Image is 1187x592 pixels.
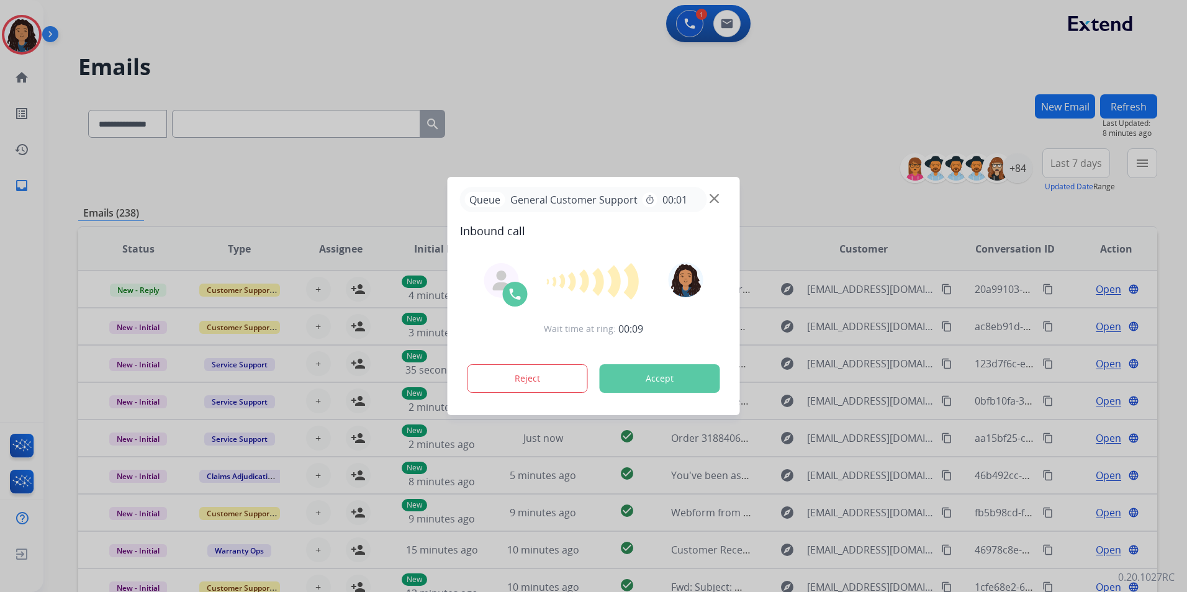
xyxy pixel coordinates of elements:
[1118,570,1175,585] p: 0.20.1027RC
[668,262,703,297] img: avatar
[492,271,512,290] img: agent-avatar
[645,195,655,205] mat-icon: timer
[460,222,728,240] span: Inbound call
[618,321,643,336] span: 00:09
[662,192,687,207] span: 00:01
[710,194,719,204] img: close-button
[467,364,588,393] button: Reject
[600,364,720,393] button: Accept
[465,192,505,207] p: Queue
[544,323,616,335] span: Wait time at ring:
[505,192,643,207] span: General Customer Support
[508,287,523,302] img: call-icon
